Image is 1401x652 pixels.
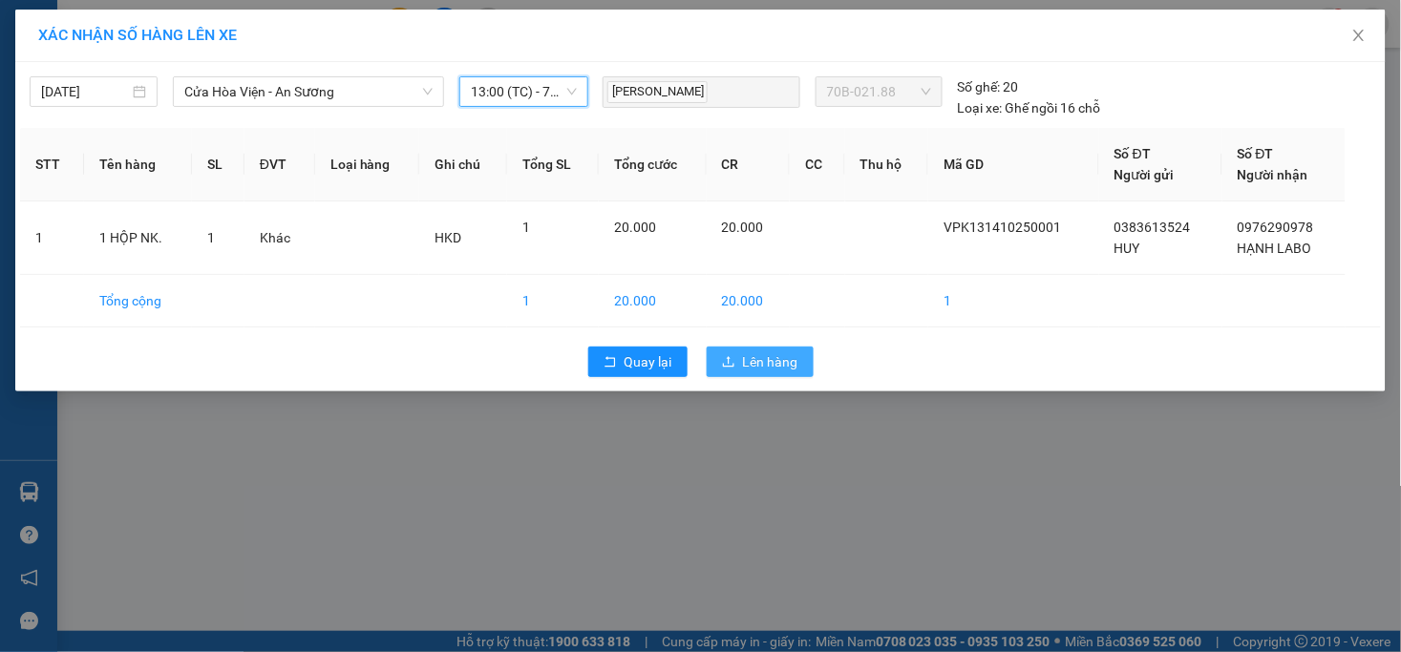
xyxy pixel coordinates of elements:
span: Người gửi [1114,167,1175,182]
span: upload [722,355,735,370]
button: rollbackQuay lại [588,347,688,377]
td: 1 [507,275,599,327]
img: logo [7,11,92,95]
span: rollback [604,355,617,370]
th: STT [20,128,84,201]
td: 1 [20,201,84,275]
span: close [1351,28,1367,43]
span: HKD [435,230,461,245]
td: 1 [928,275,1099,327]
button: Close [1332,10,1386,63]
span: 0976290978 [1238,220,1314,235]
span: 1 [207,230,215,245]
span: 12:47:15 [DATE] [42,138,117,150]
th: Tên hàng [84,128,192,201]
span: Cửa Hòa Viện - An Sương [184,77,433,106]
span: Loại xe: [958,97,1003,118]
th: Mã GD [928,128,1099,201]
th: Tổng SL [507,128,599,201]
strong: ĐỒNG PHƯỚC [151,11,262,27]
th: Thu hộ [845,128,929,201]
span: VPK131410250001 [944,220,1061,235]
span: 0383613524 [1114,220,1191,235]
th: CC [790,128,845,201]
th: SL [192,128,244,201]
th: Loại hàng [315,128,419,201]
span: Người nhận [1238,167,1308,182]
span: 01 Võ Văn Truyện, KP.1, Phường 2 [151,57,263,81]
span: [PERSON_NAME] [607,81,708,103]
th: CR [707,128,791,201]
span: Hotline: 19001152 [151,85,234,96]
span: 70B-021.88 [827,77,931,106]
span: In ngày: [6,138,117,150]
span: VPK131410250001 [96,121,206,136]
span: HUY [1114,241,1140,256]
td: Khác [244,201,315,275]
td: 20.000 [599,275,707,327]
span: Lên hàng [743,351,798,372]
td: Tổng cộng [84,275,192,327]
span: 13:00 (TC) - 70B-021.88 [471,77,576,106]
span: XÁC NHẬN SỐ HÀNG LÊN XE [38,26,237,44]
span: ----------------------------------------- [52,103,234,118]
span: Số ĐT [1238,146,1274,161]
span: down [422,86,434,97]
td: 1 HỘP NK. [84,201,192,275]
button: uploadLên hàng [707,347,814,377]
div: 20 [958,76,1019,97]
span: Số ghế: [958,76,1001,97]
th: Tổng cước [599,128,707,201]
td: 20.000 [707,275,791,327]
span: HẠNH LABO [1238,241,1312,256]
span: 20.000 [614,220,656,235]
span: 1 [522,220,530,235]
input: 14/10/2025 [41,81,129,102]
span: Bến xe [GEOGRAPHIC_DATA] [151,31,257,54]
div: Ghế ngồi 16 chỗ [958,97,1101,118]
span: Quay lại [625,351,672,372]
th: ĐVT [244,128,315,201]
span: 20.000 [722,220,764,235]
th: Ghi chú [419,128,507,201]
span: [PERSON_NAME]: [6,123,206,135]
span: Số ĐT [1114,146,1151,161]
